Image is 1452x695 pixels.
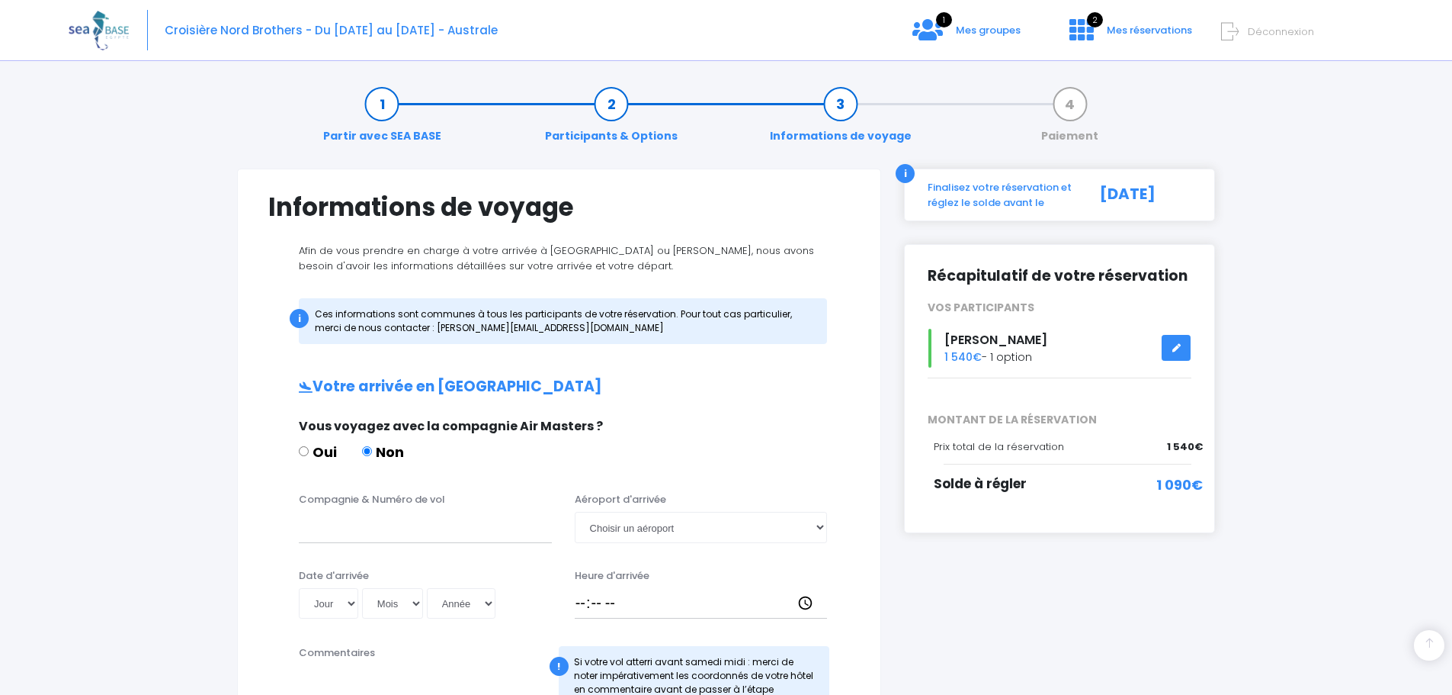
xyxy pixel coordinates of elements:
input: Non [362,446,372,456]
label: Non [362,442,404,462]
span: 1 [936,12,952,27]
span: Déconnexion [1248,24,1314,39]
a: 1 Mes groupes [900,28,1033,43]
a: Informations de voyage [762,96,919,144]
a: Paiement [1034,96,1106,144]
input: Oui [299,446,309,456]
label: Commentaires [299,645,375,661]
label: Compagnie & Numéro de vol [299,492,445,507]
span: Vous voyagez avec la compagnie Air Masters ? [299,417,603,435]
div: i [290,309,309,328]
span: Mes groupes [956,23,1021,37]
label: Date d'arrivée [299,568,369,584]
span: 2 [1087,12,1103,27]
span: MONTANT DE LA RÉSERVATION [916,412,1203,428]
a: Participants & Options [537,96,685,144]
div: [DATE] [1083,180,1203,210]
a: Partir avec SEA BASE [316,96,449,144]
span: 1 540€ [944,349,982,365]
span: [PERSON_NAME] [944,331,1047,349]
div: Ces informations sont communes à tous les participants de votre réservation. Pour tout cas partic... [299,298,827,344]
span: 1 540€ [1167,439,1203,455]
label: Heure d'arrivée [575,568,649,584]
div: Finalisez votre réservation et réglez le solde avant le [916,180,1083,210]
span: 1 090€ [1156,475,1203,495]
p: Afin de vous prendre en charge à votre arrivée à [GEOGRAPHIC_DATA] ou [PERSON_NAME], nous avons b... [268,243,850,273]
span: Croisière Nord Brothers - Du [DATE] au [DATE] - Australe [165,22,498,38]
label: Aéroport d'arrivée [575,492,666,507]
h2: Votre arrivée en [GEOGRAPHIC_DATA] [268,378,850,396]
div: - 1 option [916,329,1203,368]
div: ! [550,657,569,676]
span: Mes réservations [1107,23,1192,37]
label: Oui [299,442,337,462]
h2: Récapitulatif de votre réservation [928,268,1191,285]
h1: Informations de voyage [268,192,850,222]
span: Prix total de la réservation [934,439,1064,454]
span: Solde à régler [934,475,1027,493]
a: 2 Mes réservations [1057,28,1201,43]
div: VOS PARTICIPANTS [916,300,1203,316]
div: i [896,164,915,183]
